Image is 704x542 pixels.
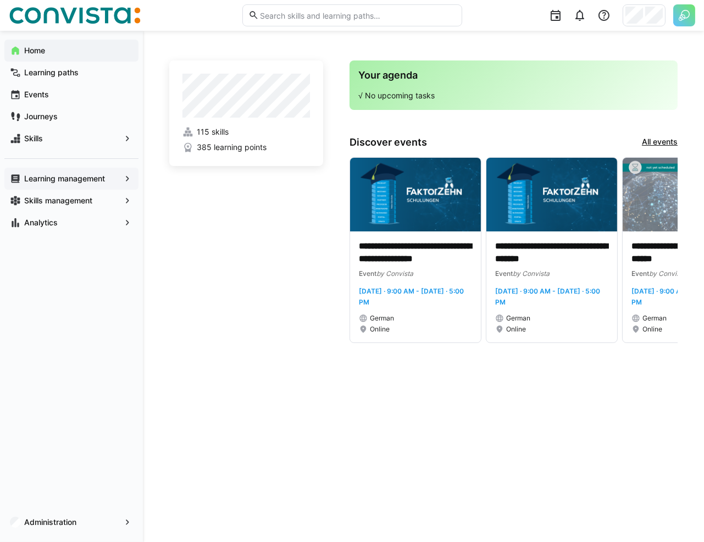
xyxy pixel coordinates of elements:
input: Search skills and learning paths… [259,10,456,20]
span: German [642,314,667,323]
span: by Convista [376,269,413,278]
span: Online [506,325,526,334]
span: 385 learning points [197,142,267,153]
span: Event [495,269,513,278]
span: [DATE] · 9:00 AM - [DATE] · 5:00 PM [495,287,600,306]
span: by Convista [513,269,550,278]
span: Event [359,269,376,278]
a: 115 skills [182,126,310,137]
h3: Discover events [350,136,427,148]
span: 115 skills [197,126,229,137]
a: All events [642,136,678,148]
span: by Convista [649,269,686,278]
h3: Your agenda [358,69,669,81]
img: image [486,158,617,231]
img: image [350,158,481,231]
span: Online [370,325,390,334]
span: [DATE] · 9:00 AM - [DATE] · 5:00 PM [359,287,464,306]
span: Event [631,269,649,278]
span: German [370,314,394,323]
p: √ No upcoming tasks [358,90,669,101]
span: German [506,314,530,323]
span: Online [642,325,662,334]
